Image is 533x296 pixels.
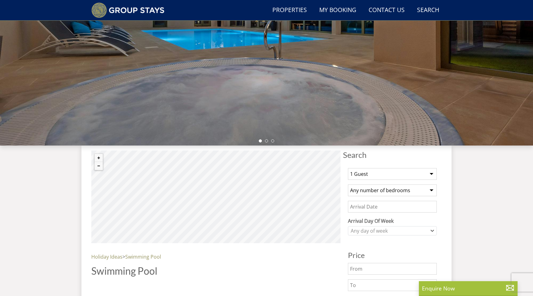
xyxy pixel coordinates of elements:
a: Search [415,3,442,17]
button: Zoom out [95,162,103,170]
canvas: Map [91,150,341,243]
button: Zoom in [95,154,103,162]
input: To [348,279,437,291]
a: Properties [270,3,309,17]
span: Search [343,150,442,159]
span: > [122,253,125,260]
h3: Price [348,251,437,259]
a: Holiday Ideas [91,253,122,260]
div: Combobox [348,226,437,235]
div: Any day of week [349,227,429,234]
p: Enquire Now [422,284,514,292]
a: Swimming Pool [125,253,161,260]
input: From [348,263,437,275]
label: Arrival Day Of Week [348,217,437,225]
img: Group Stays [91,2,164,18]
a: My Booking [317,3,359,17]
h1: Swimming Pool [91,265,341,276]
input: Arrival Date [348,201,437,213]
a: Contact Us [366,3,407,17]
